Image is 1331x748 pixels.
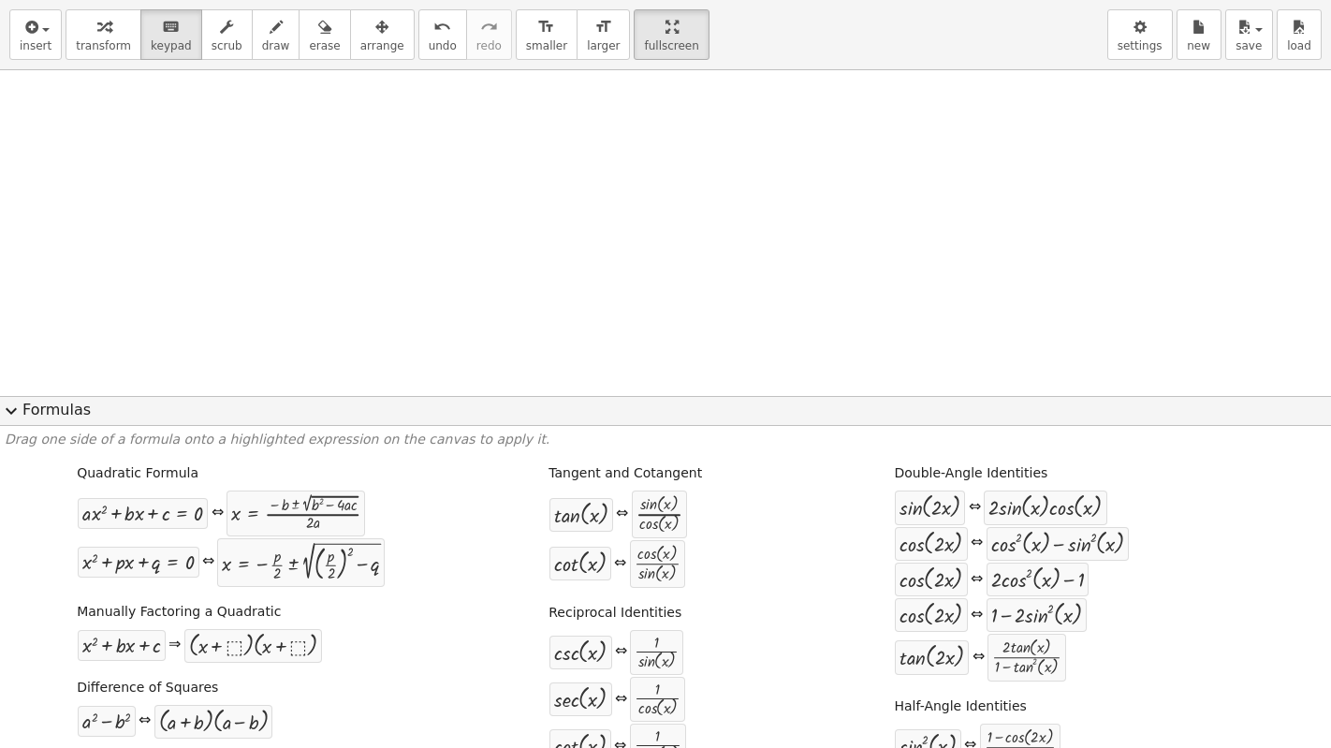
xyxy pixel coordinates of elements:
span: transform [76,39,131,52]
button: draw [252,9,300,60]
label: Double-Angle Identities [894,464,1047,483]
button: keyboardkeypad [140,9,202,60]
span: load [1287,39,1311,52]
span: save [1236,39,1262,52]
span: scrub [212,39,242,52]
span: keypad [151,39,192,52]
div: ⇔ [971,569,983,591]
i: keyboard [162,16,180,38]
div: ⇔ [971,533,983,554]
span: insert [20,39,51,52]
button: arrange [350,9,415,60]
p: Drag one side of a formula onto a highlighted expression on the canvas to apply it. [5,431,1326,449]
div: ⇔ [212,503,224,524]
div: ⇔ [139,711,151,732]
div: ⇔ [973,647,985,668]
button: redoredo [466,9,512,60]
button: save [1225,9,1273,60]
button: undoundo [418,9,467,60]
div: ⇒ [168,635,181,656]
button: format_sizesmaller [516,9,578,60]
span: larger [587,39,620,52]
div: ⇔ [202,551,214,573]
label: Manually Factoring a Quadratic [77,603,281,622]
div: ⇔ [971,605,983,626]
label: Half-Angle Identities [894,697,1026,716]
button: insert [9,9,62,60]
div: ⇔ [616,504,628,525]
button: scrub [201,9,253,60]
label: Difference of Squares [77,679,218,697]
button: settings [1107,9,1173,60]
button: fullscreen [634,9,709,60]
i: format_size [594,16,612,38]
div: ⇔ [969,497,981,519]
label: Tangent and Cotangent [548,464,702,483]
span: arrange [360,39,404,52]
div: ⇔ [615,641,627,663]
span: undo [429,39,457,52]
div: ⇔ [614,553,626,575]
span: draw [262,39,290,52]
span: settings [1118,39,1163,52]
button: load [1277,9,1322,60]
button: transform [66,9,141,60]
label: Reciprocal Identities [548,604,681,623]
span: new [1187,39,1210,52]
button: new [1177,9,1221,60]
i: format_size [537,16,555,38]
button: erase [299,9,350,60]
span: erase [309,39,340,52]
i: undo [433,16,451,38]
span: redo [476,39,502,52]
i: redo [480,16,498,38]
button: format_sizelarger [577,9,630,60]
label: Quadratic Formula [77,464,198,483]
span: fullscreen [644,39,698,52]
span: smaller [526,39,567,52]
div: ⇔ [615,689,627,711]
